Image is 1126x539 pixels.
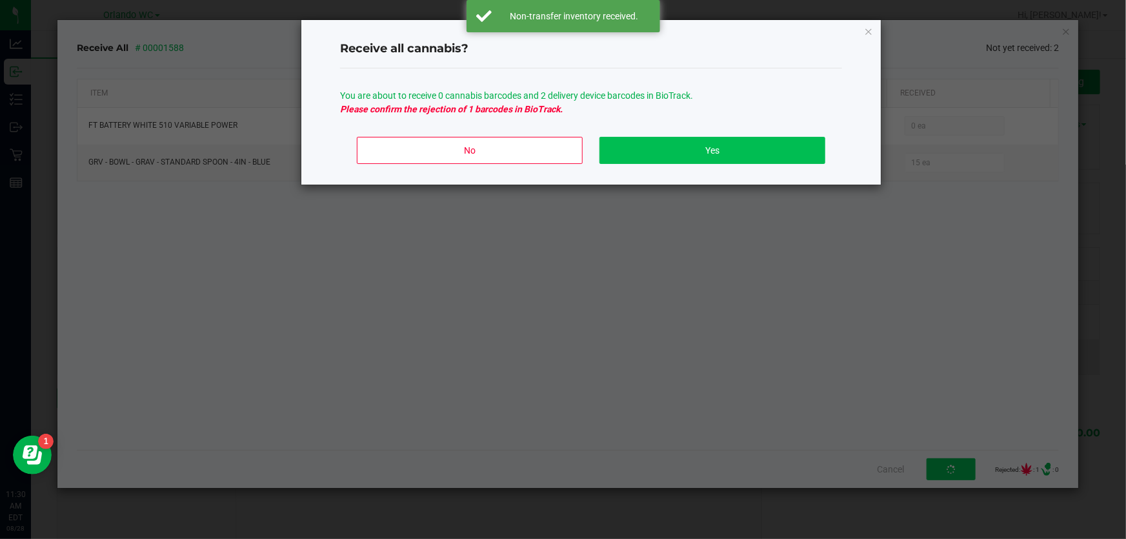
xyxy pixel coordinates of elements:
[864,23,873,39] button: Close
[340,89,842,103] p: You are about to receive 0 cannabis barcodes and 2 delivery device barcodes in BioTrack.
[599,137,825,164] button: Yes
[357,137,583,164] button: No
[13,436,52,474] iframe: Resource center
[340,103,842,116] p: Please confirm the rejection of 1 barcodes in BioTrack.
[340,41,842,57] h4: Receive all cannabis?
[499,10,650,23] div: Non-transfer inventory received.
[38,434,54,449] iframe: Resource center unread badge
